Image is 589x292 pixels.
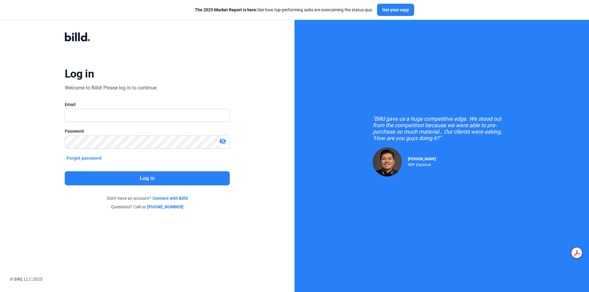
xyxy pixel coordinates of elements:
img: Raul Pacheco [373,147,402,176]
div: "Billd gave us a huge competitive edge. We stood out from the competition because we were able to... [373,116,511,141]
div: Log in [65,67,94,81]
div: Welcome to Billd! Please log in to continue. [65,84,158,92]
button: Log in [65,171,230,185]
div: Questions? Call us [65,204,230,210]
a: Connect with Billd [152,195,188,201]
mat-icon: visibility_off [219,138,226,145]
div: Email [65,101,230,108]
button: Forgot password [65,155,103,161]
div: RDP Electrical [408,161,436,167]
a: [PHONE_NUMBER] [147,204,183,210]
div: Don't have an account? [65,195,230,201]
span: [PERSON_NAME] [408,157,436,161]
div: Password [65,128,230,134]
button: Get your copy [377,4,414,16]
div: See how top-performing subs are overcoming the status quo. [195,7,373,13]
span: The 2025 Market Report is here: [195,7,257,12]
